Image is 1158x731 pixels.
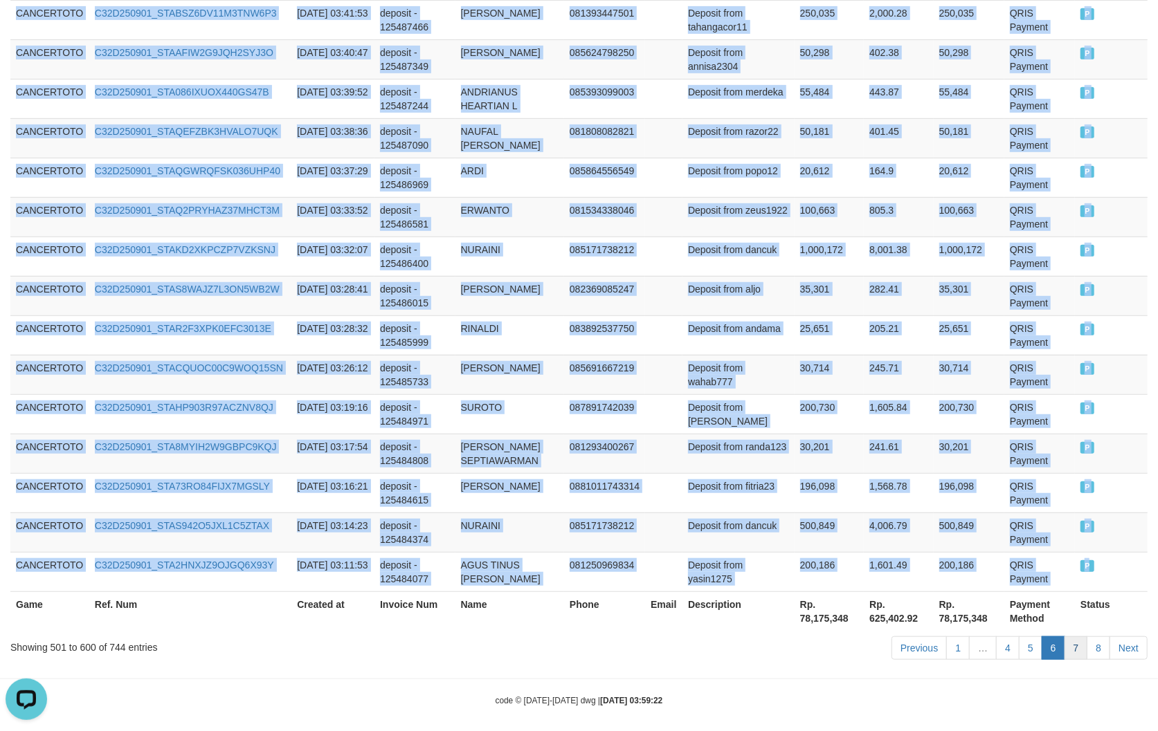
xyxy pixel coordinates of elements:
button: Open LiveChat chat widget [6,6,47,47]
td: 25,651 [795,315,864,355]
td: deposit - 125485999 [374,315,455,355]
td: [DATE] 03:28:32 [291,315,374,355]
td: Deposit from dancuk [682,237,795,276]
td: QRIS Payment [1004,197,1075,237]
td: 200,730 [795,394,864,434]
td: QRIS Payment [1004,552,1075,591]
span: PAID [1080,245,1094,257]
td: deposit - 125486581 [374,197,455,237]
td: QRIS Payment [1004,39,1075,79]
td: QRIS Payment [1004,276,1075,315]
td: CANCERTOTO [10,197,89,237]
td: 196,098 [934,473,1004,512]
td: 282.41 [864,276,933,315]
th: Description [682,591,795,631]
span: PAID [1080,402,1094,414]
th: Invoice Num [374,591,455,631]
td: Deposit from annisa2304 [682,39,795,79]
td: deposit - 125484971 [374,394,455,434]
th: Ref. Num [89,591,291,631]
th: Email [645,591,682,631]
td: RINALDI [455,315,564,355]
a: C32D250901_STA2HNXJZ9OJGQ6X93Y [95,559,274,571]
td: 50,181 [934,118,1004,158]
td: Deposit from andama [682,315,795,355]
th: Phone [564,591,645,631]
td: QRIS Payment [1004,237,1075,276]
td: deposit - 125486969 [374,158,455,197]
td: 25,651 [934,315,1004,355]
a: C32D250901_STAQ2PRYHAZ37MHCT3M [95,205,280,216]
td: QRIS Payment [1004,79,1075,118]
td: 081293400267 [564,434,645,473]
td: NURAINI [455,512,564,552]
td: Deposit from wahab777 [682,355,795,394]
span: PAID [1080,127,1094,138]
td: deposit - 125487244 [374,79,455,118]
a: C32D250901_STA086IXUOX440GS47B [95,86,269,98]
td: [PERSON_NAME] [455,355,564,394]
td: 50,181 [795,118,864,158]
td: [PERSON_NAME] [455,39,564,79]
a: C32D250901_STAAFIW2G9JQH2SYJ3O [95,47,273,58]
td: CANCERTOTO [10,237,89,276]
td: [DATE] 03:16:21 [291,473,374,512]
td: QRIS Payment [1004,315,1075,355]
td: CANCERTOTO [10,434,89,473]
a: C32D250901_STAR2F3XPK0EFC3013E [95,323,271,334]
a: C32D250901_STA73RO84FIJX7MGSLY [95,481,270,492]
a: C32D250901_STAS942O5JXL1C5ZTAX [95,520,269,531]
th: Game [10,591,89,631]
td: 1,000,172 [795,237,864,276]
td: deposit - 125484615 [374,473,455,512]
th: Name [455,591,564,631]
td: [DATE] 03:37:29 [291,158,374,197]
td: QRIS Payment [1004,473,1075,512]
td: Deposit from dancuk [682,512,795,552]
td: [DATE] 03:39:52 [291,79,374,118]
td: [PERSON_NAME] SEPTIAWARMAN [455,434,564,473]
td: 100,663 [795,197,864,237]
td: 0881011743314 [564,473,645,512]
td: 200,186 [934,552,1004,591]
span: PAID [1080,166,1094,178]
td: 200,186 [795,552,864,591]
td: 55,484 [795,79,864,118]
a: 7 [1065,636,1088,660]
td: deposit - 125484374 [374,512,455,552]
td: [DATE] 03:19:16 [291,394,374,434]
a: 6 [1042,636,1065,660]
td: 402.38 [864,39,933,79]
td: 085171738212 [564,512,645,552]
td: 085691667219 [564,355,645,394]
th: Rp. 78,175,348 [934,591,1004,631]
td: 081808082821 [564,118,645,158]
span: PAID [1080,324,1094,335]
td: Deposit from yasin1275 [682,552,795,591]
td: CANCERTOTO [10,118,89,158]
td: CANCERTOTO [10,158,89,197]
td: 50,298 [795,39,864,79]
td: deposit - 125486400 [374,237,455,276]
td: deposit - 125486015 [374,276,455,315]
small: code © [DATE]-[DATE] dwg | [496,696,663,705]
span: PAID [1080,87,1094,99]
td: deposit - 125484808 [374,434,455,473]
td: 085864556549 [564,158,645,197]
td: 1,568.78 [864,473,933,512]
td: [DATE] 03:17:54 [291,434,374,473]
td: Deposit from randa123 [682,434,795,473]
td: 196,098 [795,473,864,512]
a: C32D250901_STAS8WAJZ7L3ON5WB2W [95,284,280,295]
td: 20,612 [934,158,1004,197]
td: CANCERTOTO [10,512,89,552]
a: … [969,636,997,660]
td: 4,006.79 [864,512,933,552]
div: Showing 501 to 600 of 744 entries [10,635,472,654]
span: PAID [1080,481,1094,493]
td: CANCERTOTO [10,355,89,394]
td: CANCERTOTO [10,39,89,79]
td: 081534338046 [564,197,645,237]
td: Deposit from [PERSON_NAME] [682,394,795,434]
td: [PERSON_NAME] [455,473,564,512]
